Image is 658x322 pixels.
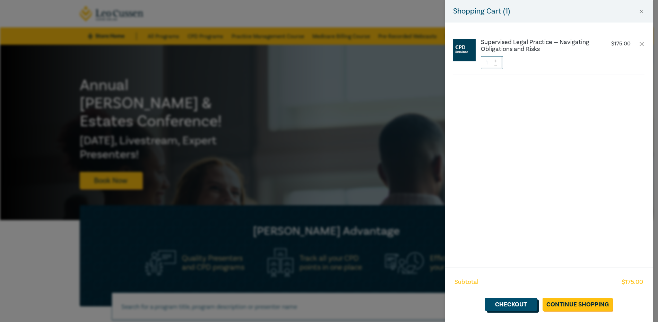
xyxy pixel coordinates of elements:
[454,278,478,287] span: Subtotal
[622,278,643,287] span: $ 175.00
[485,298,537,311] a: Checkout
[611,41,631,47] p: $ 175.00
[453,6,510,17] h5: Shopping Cart ( 1 )
[453,39,476,61] img: CPD%20Seminar.jpg
[481,56,503,69] input: 1
[543,298,613,311] a: Continue Shopping
[638,8,644,15] button: Close
[481,39,596,53] a: Supervised Legal Practice — Navigating Obligations and Risks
